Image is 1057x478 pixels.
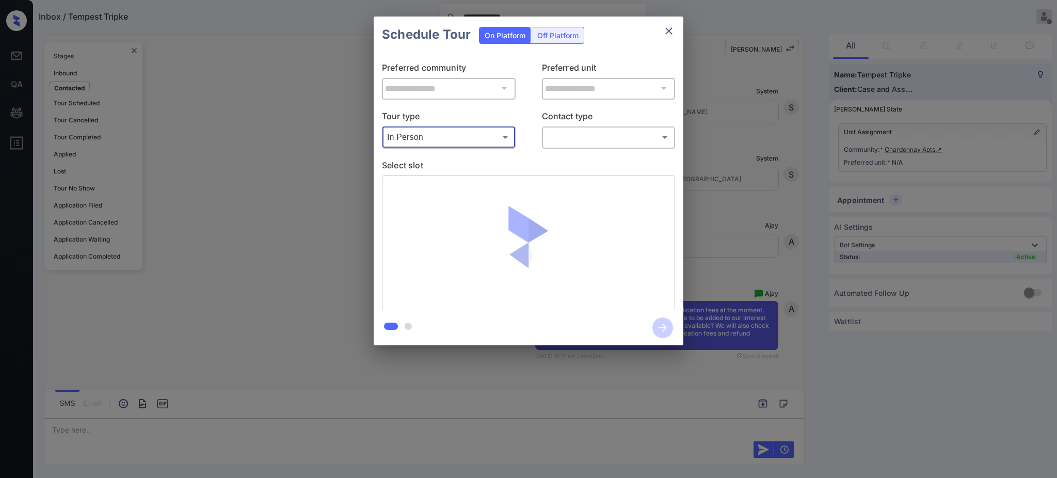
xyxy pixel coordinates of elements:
[468,183,589,305] img: loaderv1.7921fd1ed0a854f04152.gif
[659,21,679,41] button: close
[374,17,479,53] h2: Schedule Tour
[532,27,584,43] div: Off Platform
[385,129,513,146] div: In Person
[382,158,675,175] p: Select slot
[382,109,516,126] p: Tour type
[542,61,676,77] p: Preferred unit
[382,61,516,77] p: Preferred community
[479,27,531,43] div: On Platform
[542,109,676,126] p: Contact type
